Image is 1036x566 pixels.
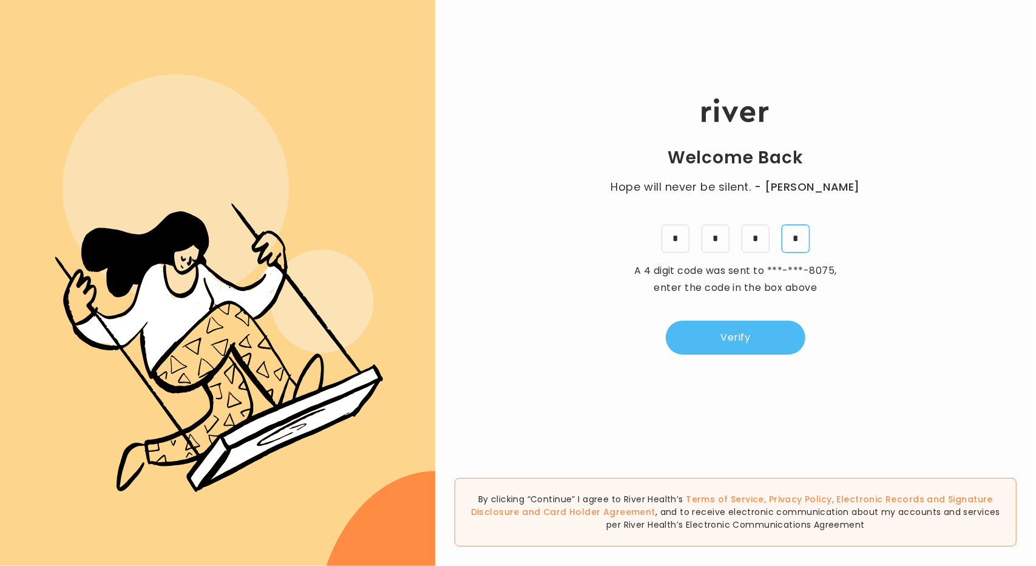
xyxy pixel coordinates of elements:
[742,225,770,253] input: 4
[754,179,860,196] span: - [PERSON_NAME]
[471,493,993,518] a: Electronic Records and Signature Disclosure
[782,225,810,253] input: 7
[662,225,689,253] input: 8
[599,179,872,196] p: Hope will never be silent.
[769,493,832,505] a: Privacy Policy
[634,264,837,295] span: A 4 digit code was sent to , enter the code in the box above
[471,493,993,518] span: , , and
[455,478,1017,547] div: By clicking “Continue” I agree to River Health’s
[606,506,1000,531] span: , and to receive electronic communication about my accounts and services per River Health’s Elect...
[666,321,805,355] button: Verify
[543,506,655,518] a: Card Holder Agreement
[686,493,764,505] a: Terms of Service
[668,147,804,169] h1: Welcome Back
[702,225,730,253] input: 7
